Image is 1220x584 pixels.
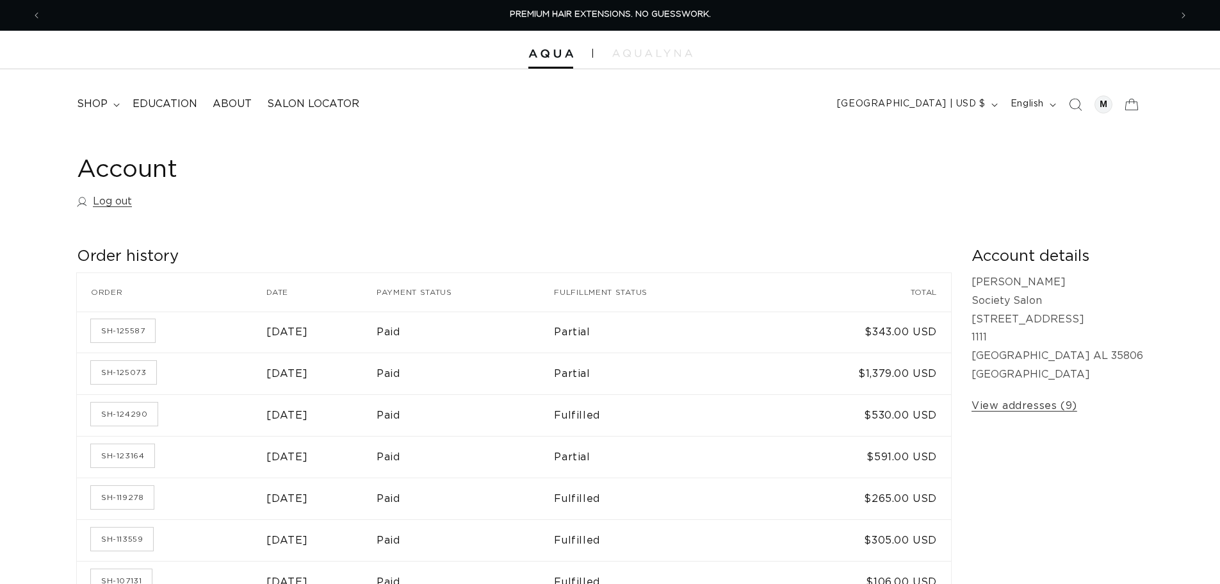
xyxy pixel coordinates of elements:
td: Partial [554,353,767,394]
summary: Search [1061,90,1089,119]
img: Aqua Hair Extensions [528,49,573,58]
h2: Order history [77,247,951,267]
time: [DATE] [266,494,308,504]
h1: Account [77,154,1143,186]
a: Order number SH-119278 [91,486,154,509]
td: Paid [377,519,554,561]
a: Order number SH-123164 [91,444,154,467]
span: shop [77,97,108,111]
td: Fulfilled [554,394,767,436]
button: Next announcement [1169,3,1198,28]
th: Order [77,273,266,312]
td: Fulfilled [554,519,767,561]
td: $265.00 USD [767,478,951,519]
summary: shop [69,90,125,119]
td: $343.00 USD [767,312,951,353]
td: Paid [377,478,554,519]
th: Fulfillment status [554,273,767,312]
span: English [1011,97,1044,111]
th: Total [767,273,951,312]
time: [DATE] [266,535,308,546]
a: Order number SH-125587 [91,319,155,342]
td: Partial [554,312,767,353]
button: Previous announcement [22,3,51,28]
p: [PERSON_NAME] Society Salon [STREET_ADDRESS] 1111 [GEOGRAPHIC_DATA] AL 35806 [GEOGRAPHIC_DATA] [972,273,1143,384]
th: Date [266,273,377,312]
time: [DATE] [266,369,308,379]
span: Education [133,97,197,111]
span: Salon Locator [267,97,359,111]
time: [DATE] [266,410,308,421]
h2: Account details [972,247,1143,267]
td: $305.00 USD [767,519,951,561]
th: Payment status [377,273,554,312]
a: Order number SH-125073 [91,361,156,384]
span: PREMIUM HAIR EXTENSIONS. NO GUESSWORK. [510,10,711,19]
td: Paid [377,353,554,394]
a: Order number SH-113559 [91,528,153,551]
td: Paid [377,436,554,478]
td: Partial [554,436,767,478]
span: [GEOGRAPHIC_DATA] | USD $ [837,97,986,111]
td: $530.00 USD [767,394,951,436]
time: [DATE] [266,327,308,337]
img: aqualyna.com [612,49,692,57]
a: Log out [77,192,132,211]
button: [GEOGRAPHIC_DATA] | USD $ [829,92,1003,117]
td: $1,379.00 USD [767,353,951,394]
td: $591.00 USD [767,436,951,478]
td: Fulfilled [554,478,767,519]
td: Paid [377,312,554,353]
a: Salon Locator [259,90,367,119]
time: [DATE] [266,452,308,462]
a: View addresses (9) [972,397,1077,415]
td: Paid [377,394,554,436]
button: English [1003,92,1061,117]
a: About [205,90,259,119]
a: Education [125,90,205,119]
span: About [213,97,252,111]
a: Order number SH-124290 [91,403,158,426]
